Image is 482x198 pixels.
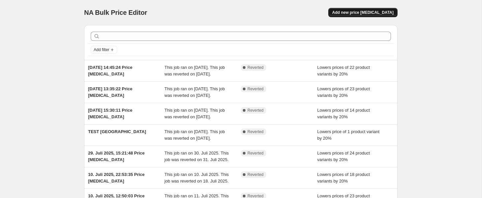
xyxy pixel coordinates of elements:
span: This job ran on 30. Juli 2025. This job was reverted on 31. Juli 2025. [165,151,229,162]
span: Add new price [MEDICAL_DATA] [332,10,394,15]
button: Add filter [91,46,117,54]
span: Add filter [94,47,109,52]
span: Reverted [247,65,264,70]
span: Reverted [247,151,264,156]
span: Reverted [247,86,264,92]
span: Lowers price of 1 product variant by 20% [317,129,380,141]
span: This job ran on 10. Juli 2025. This job was reverted on 18. Juli 2025. [165,172,229,184]
span: [DATE] 13:35:22 Price [MEDICAL_DATA] [88,86,132,98]
span: This job ran on [DATE]. This job was reverted on [DATE]. [165,129,225,141]
span: Reverted [247,129,264,134]
span: [DATE] 15:30:11 Price [MEDICAL_DATA] [88,108,132,119]
button: Add new price [MEDICAL_DATA] [328,8,398,17]
span: 10. Juli 2025, 22:53:35 Price [MEDICAL_DATA] [88,172,145,184]
span: This job ran on [DATE]. This job was reverted on [DATE]. [165,65,225,76]
span: Lowers prices of 22 product variants by 20% [317,65,370,76]
span: NA Bulk Price Editor [84,9,147,16]
span: Lowers prices of 24 product variants by 20% [317,151,370,162]
span: 29. Juli 2025, 15:21:48 Price [MEDICAL_DATA] [88,151,145,162]
span: Lowers prices of 14 product variants by 20% [317,108,370,119]
span: TEST [GEOGRAPHIC_DATA] [88,129,146,134]
span: This job ran on [DATE]. This job was reverted on [DATE]. [165,86,225,98]
span: Lowers prices of 18 product variants by 20% [317,172,370,184]
span: [DATE] 14:45:24 Price [MEDICAL_DATA] [88,65,132,76]
span: This job ran on [DATE]. This job was reverted on [DATE]. [165,108,225,119]
span: Reverted [247,172,264,177]
span: Reverted [247,108,264,113]
span: Lowers prices of 23 product variants by 20% [317,86,370,98]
